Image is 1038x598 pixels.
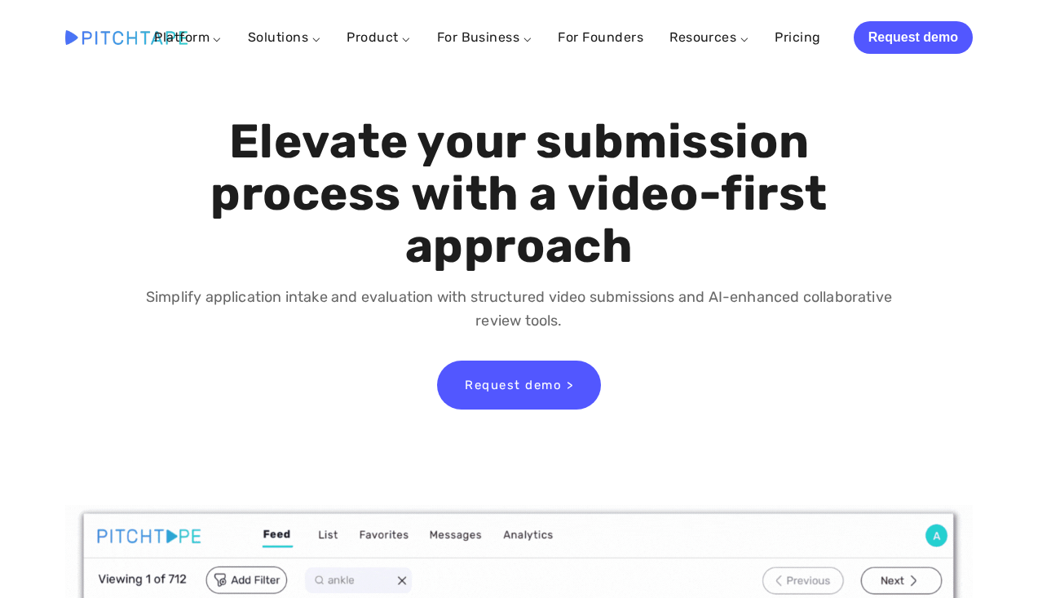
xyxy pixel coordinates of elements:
[248,29,320,45] a: Solutions ⌵
[144,116,895,272] h1: Elevate your submission process with a video-first approach
[437,361,601,410] a: Request demo >
[775,23,820,52] a: Pricing
[854,21,973,54] a: Request demo
[65,30,188,44] img: Pitchtape | Video Submission Management Software
[669,29,749,45] a: Resources ⌵
[437,29,532,45] a: For Business ⌵
[154,29,222,45] a: Platform ⌵
[347,29,410,45] a: Product ⌵
[558,23,643,52] a: For Founders
[144,286,895,333] p: Simplify application intake and evaluation with structured video submissions and AI-enhanced coll...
